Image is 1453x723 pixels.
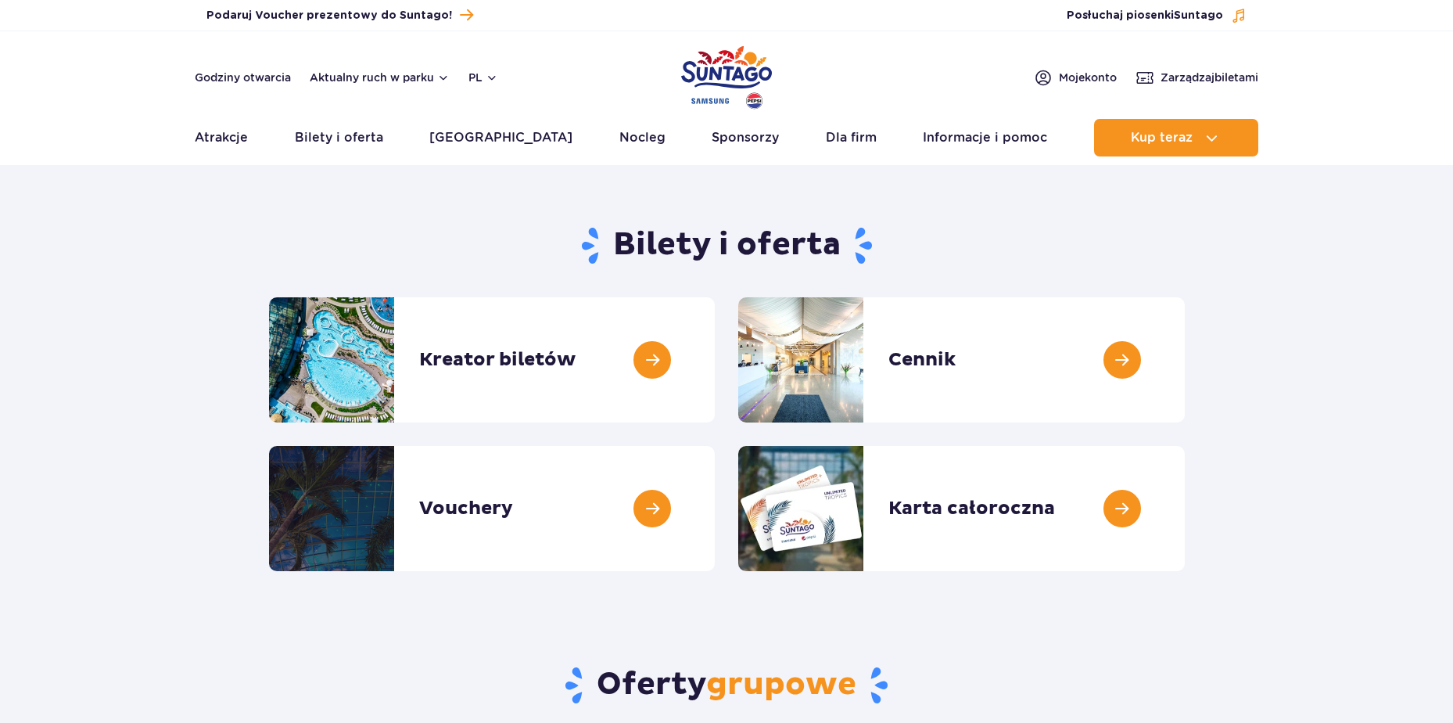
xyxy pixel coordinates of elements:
span: Moje konto [1059,70,1117,85]
span: Podaruj Voucher prezentowy do Suntago! [206,8,452,23]
a: Dla firm [826,119,877,156]
span: Posłuchaj piosenki [1067,8,1223,23]
span: Suntago [1174,10,1223,21]
button: pl [468,70,498,85]
a: Podaruj Voucher prezentowy do Suntago! [206,5,473,26]
a: Zarządzajbiletami [1135,68,1258,87]
a: Informacje i pomoc [923,119,1047,156]
a: Bilety i oferta [295,119,383,156]
a: Mojekonto [1034,68,1117,87]
a: Nocleg [619,119,666,156]
a: Godziny otwarcia [195,70,291,85]
button: Kup teraz [1094,119,1258,156]
a: Park of Poland [681,39,772,111]
span: Zarządzaj biletami [1161,70,1258,85]
a: Sponsorzy [712,119,779,156]
h2: Oferty [269,665,1185,706]
h1: Bilety i oferta [269,225,1185,266]
span: Kup teraz [1131,131,1193,145]
button: Aktualny ruch w parku [310,71,450,84]
button: Posłuchaj piosenkiSuntago [1067,8,1247,23]
a: [GEOGRAPHIC_DATA] [429,119,572,156]
span: grupowe [706,665,856,704]
a: Atrakcje [195,119,248,156]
